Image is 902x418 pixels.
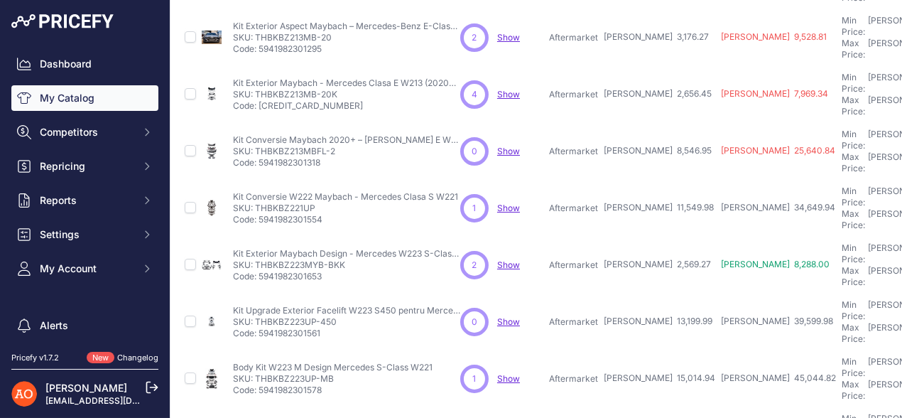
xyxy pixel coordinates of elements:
span: [PERSON_NAME] 15,014.94 [604,373,715,383]
p: Kit Upgrade Exterior Facelift W223 S450 pentru Mercedes S-Class W221 [233,305,460,316]
span: New [87,352,114,364]
button: Repricing [11,154,158,179]
a: Show [497,32,520,43]
div: Max Price: [842,151,865,174]
p: Aftermarket [549,146,598,157]
div: Min Price: [842,299,865,322]
span: [PERSON_NAME] 2,656.45 [604,88,712,99]
p: Aftermarket [549,32,598,43]
p: SKU: THBKBZ213MB-20K [233,89,460,100]
p: Code: 5941982301318 [233,157,460,168]
a: Show [497,316,520,327]
div: Min Price: [842,129,865,151]
div: Min Price: [842,72,865,95]
p: Kit Exterior Maybach - Mercedes Clasa E W213 (2020+) Chrome [233,77,460,89]
div: Max Price: [842,208,865,231]
p: Body Kit W223 M Design Mercedes S-Class W221 [233,362,433,373]
p: Kit Conversie Maybach 2020+ – [PERSON_NAME] E W213 ([DATE]-[DATE]) [233,134,460,146]
span: [PERSON_NAME] 7,969.34 [721,88,828,99]
p: Aftermarket [549,203,598,214]
a: Show [497,373,520,384]
p: Code: 5941982301561 [233,328,460,339]
p: SKU: THBKBZ213MB-20 [233,32,460,43]
a: Show [497,89,520,100]
p: SKU: THBKBZ223UP-450 [233,316,460,328]
nav: Sidebar [11,51,158,392]
p: Aftermarket [549,259,598,271]
img: Pricefy Logo [11,14,114,28]
span: Competitors [40,125,133,139]
p: SKU: THBKBZ213MBFL-2 [233,146,460,157]
div: Min Price: [842,356,865,379]
span: 4 [472,88,477,101]
div: Max Price: [842,265,865,288]
a: [EMAIL_ADDRESS][DOMAIN_NAME] [45,395,194,406]
span: Reports [40,193,133,208]
button: My Account [11,256,158,282]
p: Code: 5941982301578 [233,385,433,396]
span: 2 [472,259,477,272]
p: Code: 5941982301653 [233,271,460,282]
span: 2 [472,31,477,44]
div: Max Price: [842,322,865,345]
p: SKU: THBKBZ223UP-MB [233,373,433,385]
div: Pricefy v1.7.2 [11,352,59,364]
span: [PERSON_NAME] 11,549.98 [604,202,714,213]
span: My Account [40,262,133,276]
a: [PERSON_NAME] [45,382,127,394]
p: Code: 5941982301554 [233,214,458,225]
span: 0 [472,316,477,328]
span: 0 [472,145,477,158]
p: Aftermarket [549,373,598,385]
span: [PERSON_NAME] 2,569.27 [604,259,711,269]
button: Competitors [11,119,158,145]
p: Kit Conversie W222 Maybach - Mercedes Clasa S W221 [233,191,458,203]
p: Kit Exterior Maybach Design - Mercedes W223 S-Class (2021+) [233,248,460,259]
div: Min Price: [842,15,865,38]
span: Settings [40,227,133,242]
div: Max Price: [842,95,865,117]
span: Repricing [40,159,133,173]
a: Show [497,203,520,213]
p: Aftermarket [549,89,598,100]
a: Alerts [11,313,158,338]
p: Kit Exterior Aspect Maybach – Mercedes-Benz E-Class W213 (2020+) [233,21,460,32]
a: Show [497,146,520,156]
a: Dashboard [11,51,158,77]
span: [PERSON_NAME] 9,528.81 [721,31,827,42]
p: SKU: THBKBZ221UP [233,203,458,214]
p: Aftermarket [549,316,598,328]
p: Code: [CREDIT_CARD_NUMBER] [233,100,460,112]
span: [PERSON_NAME] 8,546.95 [604,145,712,156]
span: [PERSON_NAME] 34,649.94 [721,202,835,213]
span: [PERSON_NAME] 8,288.00 [721,259,830,269]
a: Show [497,259,520,270]
a: My Catalog [11,85,158,111]
span: 1 [473,373,477,385]
p: SKU: THBKBZ223MYB-BKK [233,259,460,271]
div: Max Price: [842,38,865,60]
button: Settings [11,222,158,247]
div: Max Price: [842,379,865,402]
span: [PERSON_NAME] 45,044.82 [721,373,836,383]
button: Reports [11,188,158,213]
div: Min Price: [842,242,865,265]
span: [PERSON_NAME] 3,176.27 [604,31,709,42]
a: Changelog [117,353,158,363]
span: [PERSON_NAME] 25,640.84 [721,145,835,156]
p: Code: 5941982301295 [233,43,460,55]
div: Min Price: [842,186,865,208]
span: [PERSON_NAME] 13,199.99 [604,316,712,326]
span: [PERSON_NAME] 39,599.98 [721,316,833,326]
span: 1 [473,202,477,215]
